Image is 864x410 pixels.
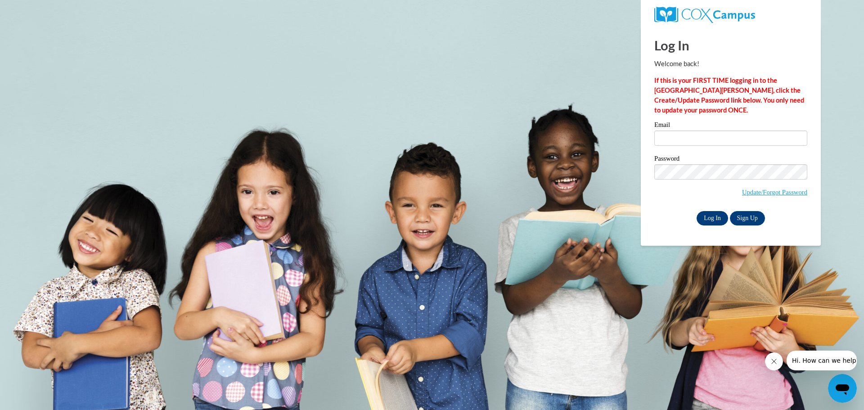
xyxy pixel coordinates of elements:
h1: Log In [654,36,807,54]
span: Hi. How can we help? [5,6,73,14]
a: Update/Forgot Password [742,189,807,196]
strong: If this is your FIRST TIME logging in to the [GEOGRAPHIC_DATA][PERSON_NAME], click the Create/Upd... [654,77,804,114]
iframe: Message from company [787,351,857,370]
a: Sign Up [730,211,765,225]
input: Log In [697,211,728,225]
p: Welcome back! [654,59,807,69]
img: COX Campus [654,7,755,23]
label: Password [654,155,807,164]
iframe: Close message [765,352,783,370]
label: Email [654,122,807,131]
a: COX Campus [654,7,807,23]
iframe: Button to launch messaging window [828,374,857,403]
